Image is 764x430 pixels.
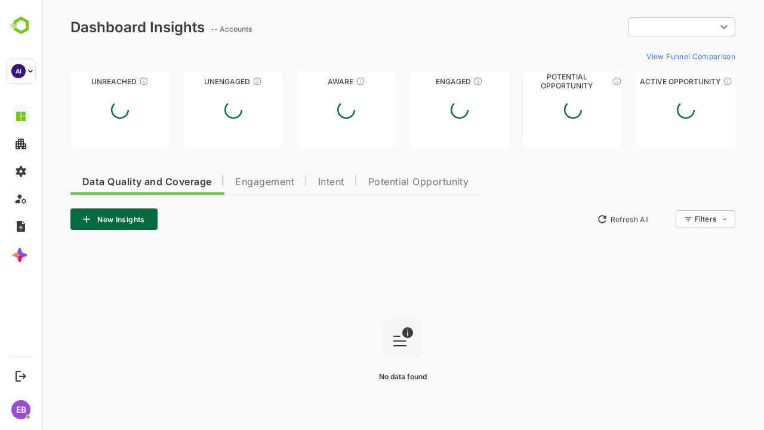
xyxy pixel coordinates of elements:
span: Intent [276,177,303,187]
button: Logout [13,368,29,384]
span: Data Quality and Coverage [41,177,170,187]
ag: -- Accounts [169,24,214,33]
span: Potential Opportunity [326,177,427,187]
div: These accounts are warm, further nurturing would qualify them to MQAs [432,76,441,86]
div: Dashboard Insights [29,19,163,36]
div: These accounts have not shown enough engagement and need nurturing [211,76,220,86]
div: Aware [255,77,354,86]
div: Engaged [368,77,467,86]
div: AI [11,64,26,78]
div: These accounts are MQAs and can be passed on to Inside Sales [571,76,580,86]
div: Potential Opportunity [482,77,581,86]
div: Unengaged [142,77,241,86]
div: ​ [586,16,694,38]
div: Filters [653,214,674,223]
img: BambooboxLogoMark.f1c84d78b4c51b1a7b5f700c9845e183.svg [6,14,36,37]
div: These accounts have not been engaged with for a defined time period [97,76,107,86]
span: No data found [337,372,385,381]
span: Engagement [193,177,252,187]
div: Active Opportunity [594,77,694,86]
div: These accounts have just entered the buying cycle and need further nurturing [314,76,324,86]
div: Unreached [29,77,128,86]
button: View Funnel Comparison [600,47,694,66]
button: New Insights [29,208,116,230]
div: EB [11,400,30,419]
button: Refresh All [550,210,612,229]
div: Filters [652,208,694,230]
div: These accounts have open opportunities which might be at any of the Sales Stages [681,76,691,86]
